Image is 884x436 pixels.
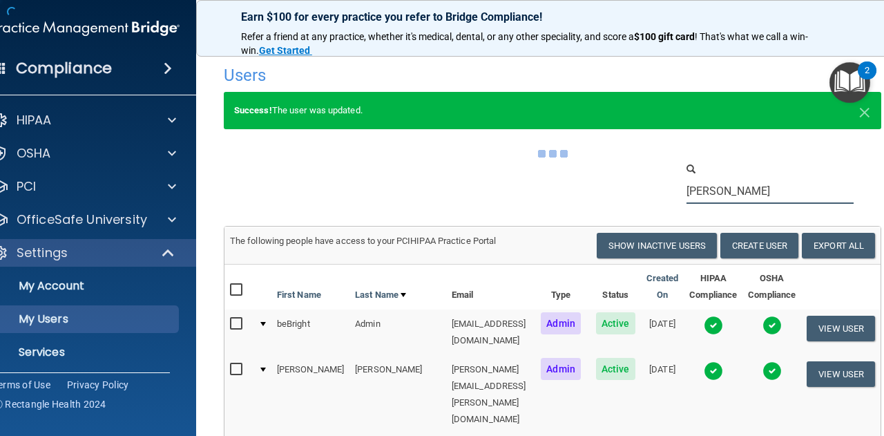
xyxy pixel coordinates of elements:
span: The following people have access to your PCIHIPAA Practice Portal [230,236,497,246]
img: tick.e7d51cea.svg [704,316,723,335]
button: View User [807,316,875,341]
span: Active [596,358,635,380]
a: Created On [646,270,679,303]
img: tick.e7d51cea.svg [704,361,723,381]
img: tick.e7d51cea.svg [762,316,782,335]
th: Type [531,265,590,310]
img: tick.e7d51cea.svg [762,361,782,381]
img: ajax-loader.4d491dd7.gif [538,150,568,158]
strong: $100 gift card [634,31,695,42]
td: [DATE] [641,355,684,434]
p: OSHA [17,145,51,162]
h4: Compliance [16,59,112,78]
td: [EMAIL_ADDRESS][DOMAIN_NAME] [446,310,532,355]
a: Last Name [355,287,406,303]
div: The user was updated. [224,92,881,129]
th: Status [590,265,641,310]
td: beBright [271,310,349,355]
button: Close [858,102,871,119]
th: OSHA Compliance [742,265,801,310]
p: HIPAA [17,112,52,129]
td: Admin [349,310,446,355]
h4: Users [224,66,599,84]
span: Admin [541,358,581,380]
button: Create User [720,233,798,258]
td: [DATE] [641,310,684,355]
p: Settings [17,245,68,261]
div: 2 [865,70,869,88]
td: [PERSON_NAME][EMAIL_ADDRESS][PERSON_NAME][DOMAIN_NAME] [446,355,532,434]
strong: Success! [234,105,272,115]
a: Privacy Policy [67,378,129,392]
th: Email [446,265,532,310]
p: PCI [17,178,36,195]
span: Refer a friend at any practice, whether it's medical, dental, or any other speciality, and score a [241,31,634,42]
button: View User [807,361,875,387]
p: OfficeSafe University [17,211,147,228]
button: Show Inactive Users [597,233,717,258]
span: × [858,97,871,124]
span: Admin [541,312,581,334]
td: [PERSON_NAME] [271,355,349,434]
a: Get Started [259,45,312,56]
button: Open Resource Center, 2 new notifications [829,62,870,103]
a: Export All [802,233,875,258]
input: Search [686,178,854,204]
a: First Name [277,287,321,303]
p: Earn $100 for every practice you refer to Bridge Compliance! [241,10,815,23]
span: Active [596,312,635,334]
td: [PERSON_NAME] [349,355,446,434]
span: ! That's what we call a win-win. [241,31,808,56]
th: HIPAA Compliance [684,265,742,310]
strong: Get Started [259,45,310,56]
